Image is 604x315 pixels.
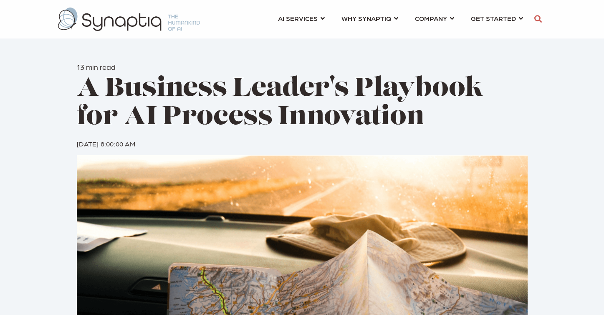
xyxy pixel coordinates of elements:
[278,10,325,26] a: AI SERVICES
[77,76,483,131] span: A Business Leader's Playbook for AI Process Innovation
[77,62,528,72] h6: 13 min read
[341,10,398,26] a: WHY SYNAPTIQ
[415,10,454,26] a: COMPANY
[270,4,531,34] nav: menu
[471,13,516,24] span: GET STARTED
[77,139,135,148] span: [DATE] 8:00:00 AM
[58,8,200,31] img: synaptiq logo-2
[471,10,523,26] a: GET STARTED
[415,13,447,24] span: COMPANY
[278,13,318,24] span: AI SERVICES
[341,13,391,24] span: WHY SYNAPTIQ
